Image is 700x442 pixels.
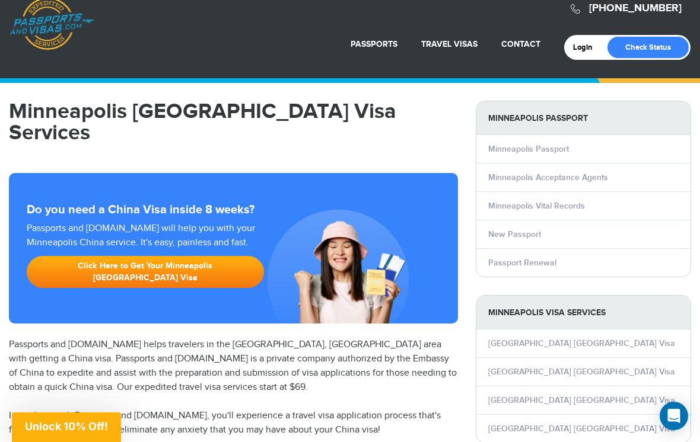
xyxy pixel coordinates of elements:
[607,37,689,58] a: Check Status
[25,420,108,433] span: Unlock 10% Off!
[9,101,458,143] h1: Minneapolis [GEOGRAPHIC_DATA] Visa Services
[488,229,541,239] a: New Passport
[476,101,691,135] strong: Minneapolis Passport
[22,222,269,294] div: Passports and [DOMAIN_NAME] will help you with your Minneapolis China service. It's easy, painles...
[501,39,540,49] a: Contact
[9,409,458,437] p: In working with Passports and [DOMAIN_NAME], you'll experience a travel visa application process ...
[27,203,440,217] strong: Do you need a China Visa inside 8 weeks?
[12,412,121,442] div: Unlock 10% Off!
[488,424,675,434] a: [GEOGRAPHIC_DATA] [GEOGRAPHIC_DATA] Visa
[488,367,675,377] a: [GEOGRAPHIC_DATA] [GEOGRAPHIC_DATA] Visa
[421,39,478,49] a: Travel Visas
[573,43,601,52] a: Login
[488,201,585,211] a: Minneapolis Vital Records
[488,395,675,405] a: [GEOGRAPHIC_DATA] [GEOGRAPHIC_DATA] Visa
[488,258,556,268] a: Passport Renewal
[27,256,264,288] a: Click Here to Get Your Minneapolis [GEOGRAPHIC_DATA] Visa
[9,338,458,395] p: Passports and [DOMAIN_NAME] helps travelers in the [GEOGRAPHIC_DATA], [GEOGRAPHIC_DATA] area with...
[488,144,569,154] a: Minneapolis Passport
[476,296,691,329] strong: Minneapolis Visa Services
[660,402,688,430] div: Open Intercom Messenger
[589,2,682,15] a: [PHONE_NUMBER]
[488,172,608,182] a: Minneapolis Acceptance Agents
[351,39,397,49] a: Passports
[488,338,675,348] a: [GEOGRAPHIC_DATA] [GEOGRAPHIC_DATA] Visa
